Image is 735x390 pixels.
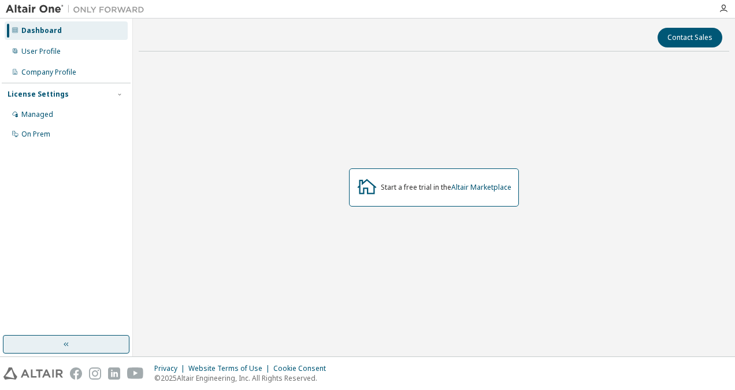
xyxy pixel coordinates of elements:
[21,130,50,139] div: On Prem
[108,367,120,380] img: linkedin.svg
[154,364,188,373] div: Privacy
[127,367,144,380] img: youtube.svg
[89,367,101,380] img: instagram.svg
[381,183,511,192] div: Start a free trial in the
[21,47,61,56] div: User Profile
[8,90,69,99] div: License Settings
[154,373,333,383] p: © 2025 Altair Engineering, Inc. All Rights Reserved.
[21,26,62,35] div: Dashboard
[21,68,76,77] div: Company Profile
[3,367,63,380] img: altair_logo.svg
[658,28,722,47] button: Contact Sales
[6,3,150,15] img: Altair One
[21,110,53,119] div: Managed
[70,367,82,380] img: facebook.svg
[451,182,511,192] a: Altair Marketplace
[188,364,273,373] div: Website Terms of Use
[273,364,333,373] div: Cookie Consent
